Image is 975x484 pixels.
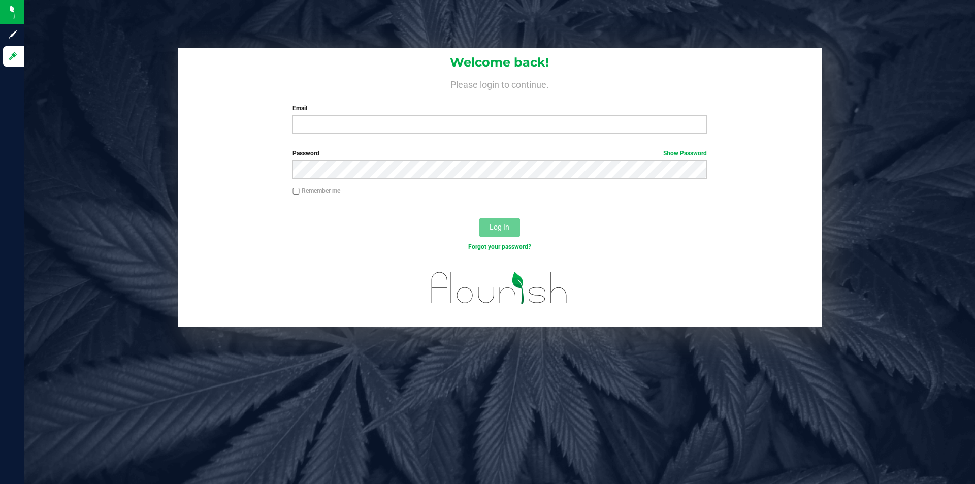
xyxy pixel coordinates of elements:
[8,51,18,61] inline-svg: Log in
[178,77,822,89] h4: Please login to continue.
[292,188,300,195] input: Remember me
[8,29,18,40] inline-svg: Sign up
[663,150,707,157] a: Show Password
[178,56,822,69] h1: Welcome back!
[468,243,531,250] a: Forgot your password?
[479,218,520,237] button: Log In
[292,150,319,157] span: Password
[292,186,340,196] label: Remember me
[490,223,509,231] span: Log In
[419,262,580,314] img: flourish_logo.svg
[292,104,706,113] label: Email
